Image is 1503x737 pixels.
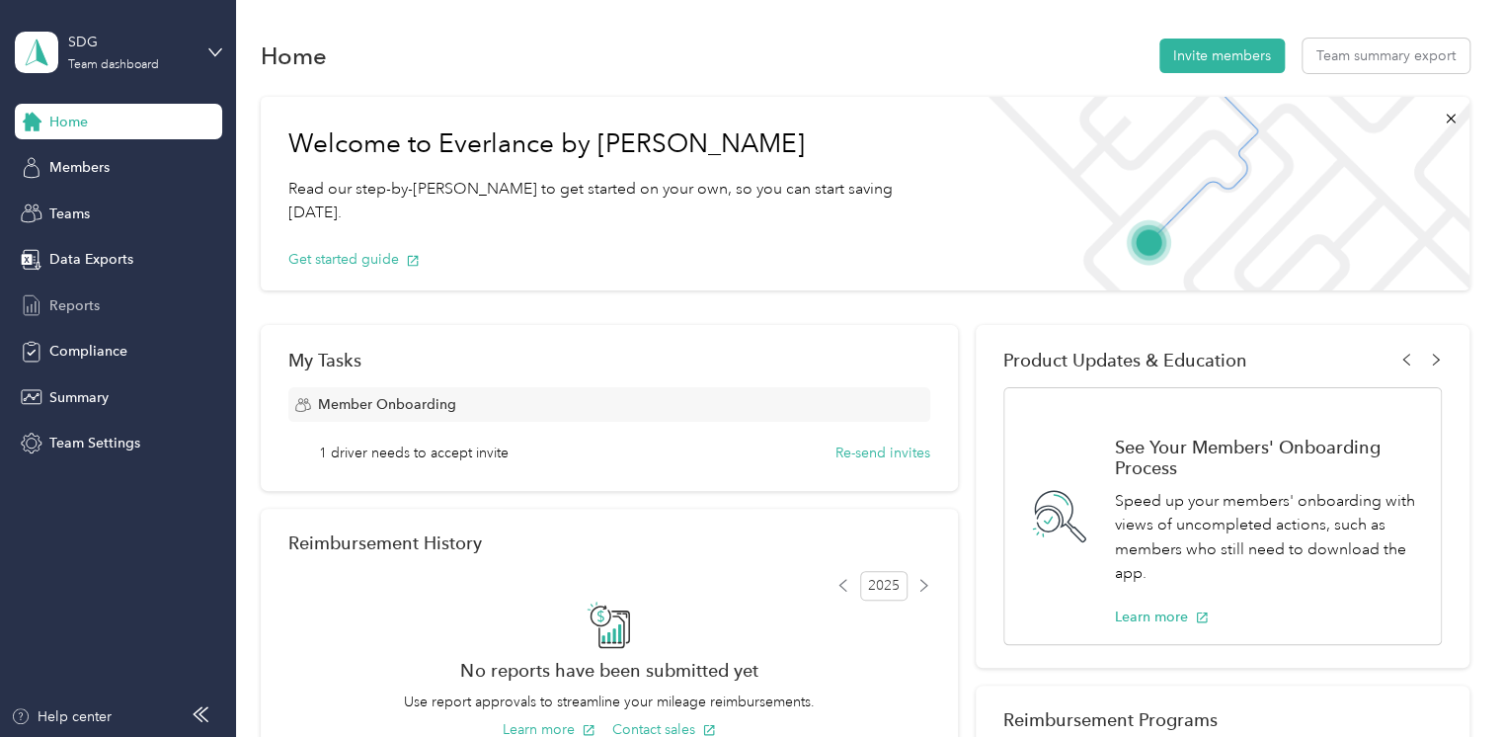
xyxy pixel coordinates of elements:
[319,443,509,463] span: 1 driver needs to accept invite
[49,387,109,408] span: Summary
[835,443,930,463] button: Re-send invites
[11,706,112,727] button: Help center
[68,59,159,71] div: Team dashboard
[49,433,140,453] span: Team Settings
[1159,39,1285,73] button: Invite members
[49,295,100,316] span: Reports
[318,394,456,415] span: Member Onboarding
[261,45,327,66] h1: Home
[288,692,931,712] p: Use report approvals to streamline your mileage reimbursements.
[49,112,88,132] span: Home
[288,350,931,370] div: My Tasks
[1115,437,1420,478] h1: See Your Members' Onboarding Process
[288,660,931,681] h2: No reports have been submitted yet
[288,128,941,160] h1: Welcome to Everlance by [PERSON_NAME]
[1003,350,1247,370] span: Product Updates & Education
[49,204,90,224] span: Teams
[49,157,110,178] span: Members
[1115,607,1209,627] button: Learn more
[288,249,420,270] button: Get started guide
[860,571,908,601] span: 2025
[969,97,1469,290] img: Welcome to everlance
[1303,39,1469,73] button: Team summary export
[49,249,133,270] span: Data Exports
[288,532,482,553] h2: Reimbursement History
[1115,489,1420,586] p: Speed up your members' onboarding with views of uncompleted actions, such as members who still ne...
[1003,709,1442,730] h2: Reimbursement Programs
[288,177,941,225] p: Read our step-by-[PERSON_NAME] to get started on your own, so you can start saving [DATE].
[1392,626,1503,737] iframe: Everlance-gr Chat Button Frame
[49,341,127,362] span: Compliance
[68,32,192,52] div: SDG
